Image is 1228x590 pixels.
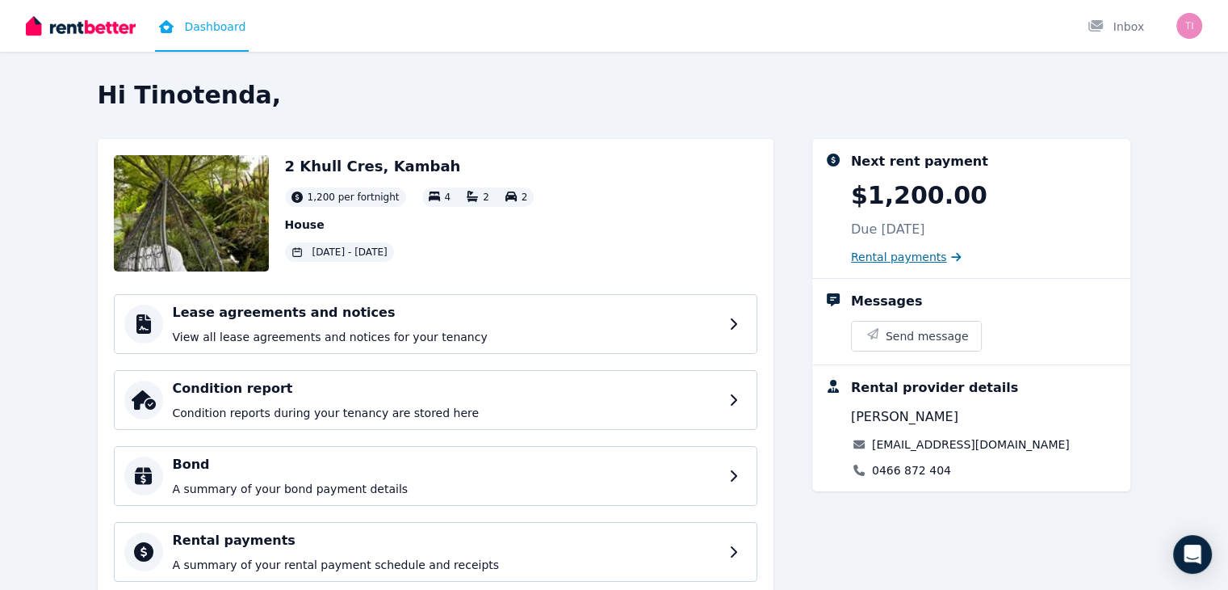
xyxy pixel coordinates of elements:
[522,192,528,203] span: 2
[173,303,719,322] h4: Lease agreements and notices
[173,557,719,573] p: A summary of your rental payment schedule and receipts
[1173,535,1212,574] div: Open Intercom Messenger
[312,246,388,259] span: [DATE] - [DATE]
[872,436,1070,453] a: [EMAIL_ADDRESS][DOMAIN_NAME]
[308,191,400,204] span: 1,200 per fortnight
[173,379,719,398] h4: Condition report
[1176,13,1202,39] img: Tinotenda Kandare
[483,192,489,203] span: 2
[852,322,982,351] button: Send message
[851,249,962,265] a: Rental payments
[1088,19,1144,35] div: Inbox
[285,217,534,233] p: House
[173,329,719,345] p: View all lease agreements and notices for your tenancy
[173,481,719,497] p: A summary of your bond payment details
[886,328,969,344] span: Send message
[173,455,719,474] h4: Bond
[26,14,136,38] img: RentBetter
[445,192,451,203] span: 4
[173,531,719,550] h4: Rental payments
[851,152,988,171] div: Next rent payment
[851,181,987,210] p: $1,200.00
[872,462,951,478] a: 0466 872 404
[851,378,1018,398] div: Rental provider details
[114,155,269,272] img: Property Url
[851,249,947,265] span: Rental payments
[851,292,922,311] div: Messages
[851,220,925,239] p: Due [DATE]
[173,405,719,421] p: Condition reports during your tenancy are stored here
[851,407,958,427] span: [PERSON_NAME]
[98,81,1131,110] h2: Hi Tinotenda,
[285,155,534,178] h2: 2 Khull Cres, Kambah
